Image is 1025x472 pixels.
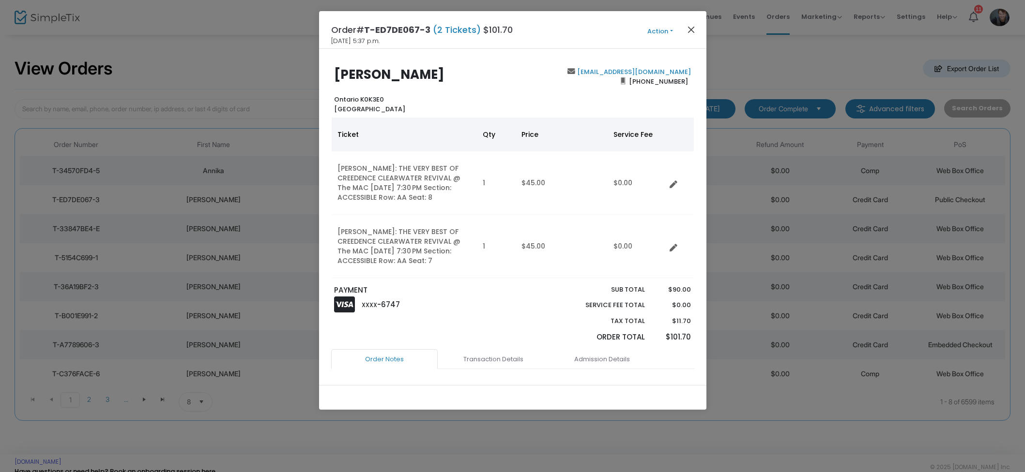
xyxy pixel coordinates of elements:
td: 1 [477,151,516,215]
th: Qty [477,118,516,151]
p: $0.00 [655,300,691,310]
a: Order Notes [331,349,438,369]
p: PAYMENT [334,285,508,296]
a: [EMAIL_ADDRESS][DOMAIN_NAME] [575,67,691,76]
span: (2 Tickets) [430,24,483,36]
b: Ontario K0K3E0 [GEOGRAPHIC_DATA] [334,95,405,114]
p: Sub total [563,285,645,295]
h4: Order# $101.70 [331,23,513,36]
button: Action [631,26,689,37]
a: Admission Details [549,349,656,369]
td: $0.00 [608,151,666,215]
span: -6747 [377,299,400,310]
p: $101.70 [655,332,691,343]
td: 1 [477,215,516,278]
p: $11.70 [655,316,691,326]
td: [PERSON_NAME]: THE VERY BEST OF CREEDENCE CLEARWATER REVIVAL @ The MAC [DATE] 7:30 PM Section: AC... [332,215,477,278]
th: Ticket [332,118,477,151]
a: Transaction Details [440,349,547,369]
span: T-ED7DE067-3 [364,24,430,36]
p: Tax Total [563,316,645,326]
td: [PERSON_NAME]: THE VERY BEST OF CREEDENCE CLEARWATER REVIVAL @ The MAC [DATE] 7:30 PM Section: AC... [332,151,477,215]
p: $90.00 [655,285,691,295]
td: $45.00 [516,151,608,215]
p: Order Total [563,332,645,343]
th: Service Fee [608,118,666,151]
button: Close [685,23,697,36]
td: $0.00 [608,215,666,278]
div: Data table [332,118,694,278]
span: [DATE] 5:37 p.m. [331,36,380,46]
p: Service Fee Total [563,300,645,310]
b: [PERSON_NAME] [334,66,444,83]
span: XXXX [362,301,377,309]
span: [PHONE_NUMBER] [626,74,691,89]
td: $45.00 [516,215,608,278]
th: Price [516,118,608,151]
